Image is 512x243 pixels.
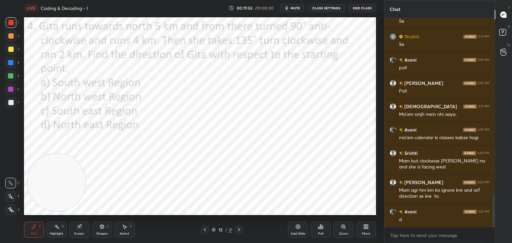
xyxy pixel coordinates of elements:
[463,151,476,155] img: iconic-dark.1390631f.png
[130,225,132,228] div: S
[403,56,417,63] h6: Avani
[508,24,510,29] p: D
[399,151,403,155] img: no-rating-badge.077c3623.svg
[399,128,403,132] img: no-rating-badge.077c3623.svg
[349,4,376,12] button: End Class
[390,150,396,156] img: default.png
[390,57,396,63] img: 1f454bbfbb4e46a3a1e11cc953c35944.jpg
[50,232,63,235] div: Highlight
[399,158,489,170] div: Mam but clockwise [PERSON_NAME] na and she is facing west
[399,58,403,62] img: no-rating-badge.077c3623.svg
[399,216,489,223] div: d
[463,210,477,214] img: iconic-dark.1390631f.png
[5,191,20,202] div: X
[403,33,419,40] h6: Shubhi
[61,225,64,228] div: H
[403,126,417,133] h6: Avani
[478,35,489,39] div: 3:13 PM
[463,35,477,39] img: iconic-dark.1390631f.png
[6,44,19,55] div: 3
[5,57,19,68] div: 4
[399,210,403,214] img: no-rating-badge.077c3623.svg
[403,149,418,156] h6: Srishti
[31,232,37,235] div: Pen
[318,232,323,235] div: Poll
[399,105,403,109] img: no-rating-badge.077c3623.svg
[399,35,403,39] img: Learner_Badge_beginner_1_8b307cf2a0.svg
[107,225,109,228] div: L
[463,180,476,184] img: iconic-dark.1390631f.png
[362,232,370,235] div: More
[390,126,396,133] img: 1f454bbfbb4e46a3a1e11cc953c35944.jpg
[463,128,476,132] img: iconic-dark.1390631f.png
[463,105,477,109] img: iconic-dark.1390631f.png
[24,4,38,12] div: LIVE
[390,33,396,40] img: 3
[5,84,19,95] div: 6
[477,151,489,155] div: 3:20 PM
[384,0,406,18] p: Chat
[477,180,489,184] div: 3:20 PM
[399,134,489,141] div: ma'am calendar ki classes kabse hogi
[507,43,510,48] p: G
[399,181,403,184] img: no-rating-badge.077c3623.svg
[399,187,489,200] div: Mam agr hm km ko ignore kre and sirf direction se kre to
[6,204,20,215] div: Z
[308,4,345,12] button: CLASS SETTINGS
[41,5,88,11] h4: Coding & Decoding - I
[390,208,396,215] img: 1f454bbfbb4e46a3a1e11cc953c35944.jpg
[403,103,457,110] h6: [DEMOGRAPHIC_DATA]
[478,58,489,62] div: 3:16 PM
[6,17,19,28] div: 1
[96,232,108,235] div: Shapes
[478,105,489,109] div: 3:17 PM
[5,71,19,81] div: 5
[478,128,489,132] div: 3:19 PM
[228,227,232,233] div: 21
[463,81,476,85] img: iconic-dark.1390631f.png
[399,41,489,48] div: Se
[399,65,489,71] div: poll
[390,179,396,186] img: default.png
[280,4,304,12] button: mute
[120,232,129,235] div: Select
[390,80,396,87] img: default.png
[508,5,510,10] p: T
[399,82,403,85] img: no-rating-badge.077c3623.svg
[403,208,417,215] h6: Avani
[390,103,396,110] img: default.png
[6,97,19,108] div: 7
[478,81,489,85] div: 3:16 PM
[6,31,19,41] div: 2
[39,225,41,228] div: P
[291,232,305,235] div: Add Slide
[225,228,227,232] div: /
[403,80,443,87] h6: [PERSON_NAME]
[463,58,476,62] img: iconic-dark.1390631f.png
[399,18,489,25] div: Se
[5,178,20,188] div: C
[399,111,489,118] div: Ma'am smjh mein nhi aaya..
[403,179,443,186] h6: [PERSON_NAME]
[399,88,489,95] div: Poll
[74,232,84,235] div: Eraser
[339,232,348,235] div: Zoom
[478,210,489,214] div: 3:21 PM
[291,6,300,10] span: mute
[217,228,224,232] div: 12
[384,18,495,227] div: grid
